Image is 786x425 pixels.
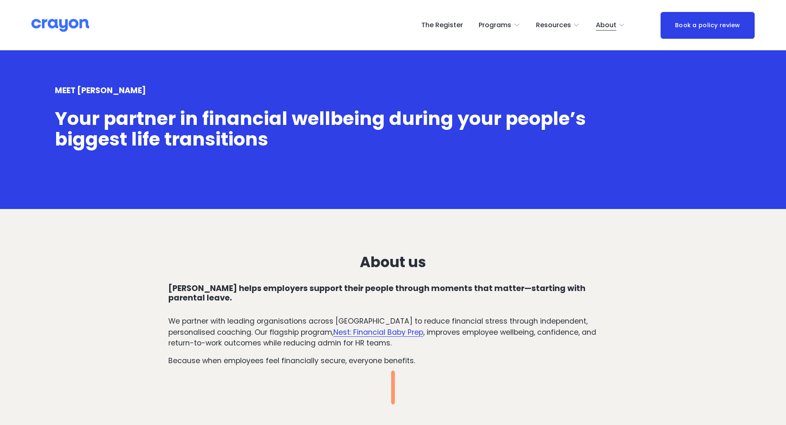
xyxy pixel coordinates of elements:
[479,19,511,31] span: Programs
[536,19,571,31] span: Resources
[168,283,587,303] strong: [PERSON_NAME] helps employers support their people through moments that matter—starting with pare...
[421,19,463,32] a: The Register
[31,18,89,33] img: Crayon
[55,106,590,152] span: Your partner in financial wellbeing during your people’s biggest life transitions
[536,19,580,32] a: folder dropdown
[55,86,732,96] h4: MEET [PERSON_NAME]
[168,316,618,348] p: We partner with leading organisations across [GEOGRAPHIC_DATA] to reduce financial stress through...
[168,254,618,270] h3: About us
[168,355,618,366] p: Because when employees feel financially secure, everyone benefits.
[661,12,755,39] a: Book a policy review
[479,19,520,32] a: folder dropdown
[596,19,616,31] span: About
[596,19,625,32] a: folder dropdown
[333,327,423,337] a: Nest: Financial Baby Prep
